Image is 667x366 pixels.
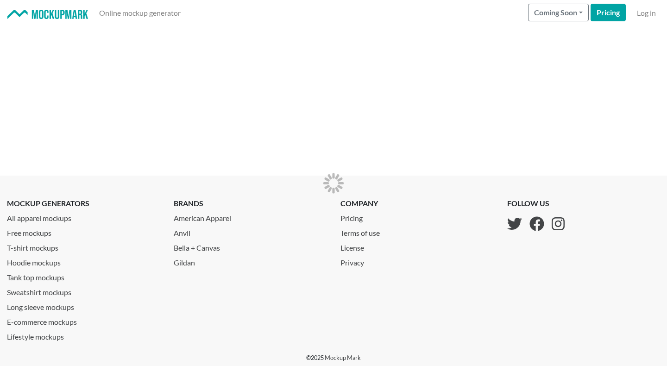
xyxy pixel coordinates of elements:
[340,209,387,224] a: Pricing
[325,354,361,361] a: Mockup Mark
[591,4,626,21] a: Pricing
[7,10,88,19] img: Mockup Mark
[7,253,160,268] a: Hoodie mockups
[7,198,160,209] p: mockup generators
[507,198,565,209] p: follow us
[340,224,387,239] a: Terms of use
[174,198,327,209] p: brands
[7,239,160,253] a: T-shirt mockups
[174,224,327,239] a: Anvil
[7,268,160,283] a: Tank top mockups
[174,239,327,253] a: Bella + Canvas
[7,209,160,224] a: All apparel mockups
[7,298,160,313] a: Long sleeve mockups
[340,239,387,253] a: License
[7,313,160,328] a: E-commerce mockups
[7,224,160,239] a: Free mockups
[7,328,160,342] a: Lifestyle mockups
[306,353,361,362] p: © 2025
[174,253,327,268] a: Gildan
[95,4,184,22] a: Online mockup generator
[340,253,387,268] a: Privacy
[340,198,387,209] p: company
[633,4,660,22] a: Log in
[7,283,160,298] a: Sweatshirt mockups
[528,4,589,21] button: Coming Soon
[174,209,327,224] a: American Apparel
